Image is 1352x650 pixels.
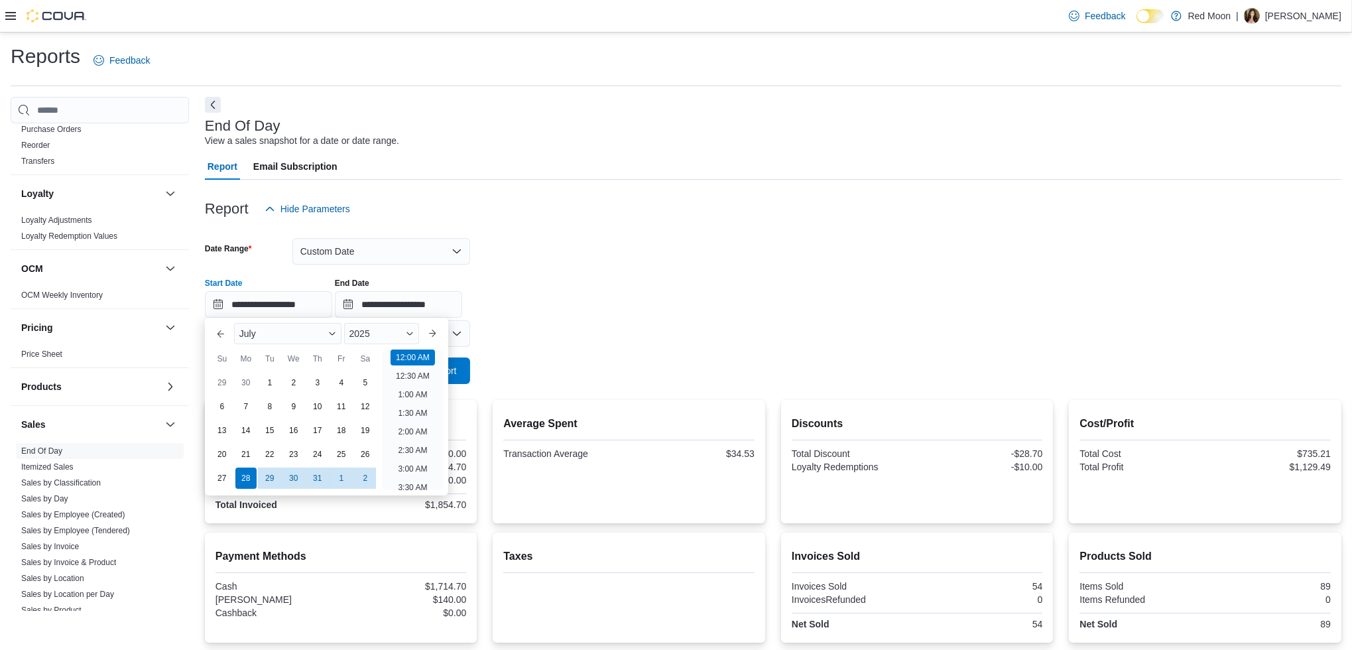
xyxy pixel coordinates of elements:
[355,348,376,369] div: Sa
[21,380,160,393] button: Products
[205,278,243,289] label: Start Date
[393,442,432,458] li: 2:30 AM
[21,478,101,487] a: Sales by Classification
[235,396,257,417] div: day-7
[21,215,92,226] span: Loyalty Adjustments
[21,418,46,431] h3: Sales
[283,372,304,393] div: day-2
[21,262,160,275] button: OCM
[215,594,338,605] div: [PERSON_NAME]
[283,444,304,465] div: day-23
[212,444,233,465] div: day-20
[162,320,178,336] button: Pricing
[503,448,626,459] div: Transaction Average
[792,619,830,629] strong: Net Sold
[21,541,79,552] span: Sales by Invoice
[1208,581,1331,592] div: 89
[355,372,376,393] div: day-5
[355,396,376,417] div: day-12
[205,291,332,318] input: Press the down key to enter a popover containing a calendar. Press the escape key to close the po...
[1265,8,1341,24] p: [PERSON_NAME]
[355,444,376,465] div: day-26
[1079,462,1202,472] div: Total Profit
[1079,619,1117,629] strong: Net Sold
[21,125,82,134] a: Purchase Orders
[331,420,352,441] div: day-18
[21,558,116,567] a: Sales by Invoice & Product
[162,186,178,202] button: Loyalty
[259,372,280,393] div: day-1
[1079,549,1331,564] h2: Products Sold
[331,372,352,393] div: day-4
[205,243,252,254] label: Date Range
[283,348,304,369] div: We
[1064,3,1131,29] a: Feedback
[335,278,369,289] label: End Date
[212,348,233,369] div: Su
[21,350,62,359] a: Price Sheet
[215,549,467,564] h2: Payment Methods
[632,448,755,459] div: $34.53
[208,153,237,180] span: Report
[205,97,221,113] button: Next
[792,416,1043,432] h2: Discounts
[503,416,755,432] h2: Average Spent
[212,372,233,393] div: day-29
[21,493,68,504] span: Sales by Day
[162,261,178,277] button: OCM
[422,323,443,344] button: Next month
[21,525,130,536] span: Sales by Employee (Tendered)
[210,323,231,344] button: Previous Month
[331,396,352,417] div: day-11
[307,396,328,417] div: day-10
[383,350,443,490] ul: Time
[21,478,101,488] span: Sales by Classification
[344,323,420,344] div: Button. Open the year selector. 2025 is currently selected.
[21,157,54,166] a: Transfers
[11,346,189,367] div: Pricing
[1244,8,1260,24] div: Ester Papazyan
[503,549,755,564] h2: Taxes
[21,494,68,503] a: Sales by Day
[239,328,256,339] span: July
[355,420,376,441] div: day-19
[21,557,116,568] span: Sales by Invoice & Product
[11,212,189,249] div: Loyalty
[1208,462,1331,472] div: $1,129.49
[391,350,435,365] li: 12:00 AM
[792,462,914,472] div: Loyalty Redemptions
[1208,619,1331,629] div: 89
[307,372,328,393] div: day-3
[235,468,257,489] div: day-28
[920,448,1042,459] div: -$28.70
[343,499,466,510] div: $1,854.70
[21,231,117,241] a: Loyalty Redemption Values
[259,348,280,369] div: Tu
[205,118,280,134] h3: End Of Day
[1079,448,1202,459] div: Total Cost
[21,462,74,472] span: Itemized Sales
[355,468,376,489] div: day-2
[792,581,914,592] div: Invoices Sold
[307,468,328,489] div: day-31
[343,581,466,592] div: $1,714.70
[235,420,257,441] div: day-14
[307,348,328,369] div: Th
[212,420,233,441] div: day-13
[212,468,233,489] div: day-27
[162,417,178,432] button: Sales
[21,418,160,431] button: Sales
[234,323,341,344] div: Button. Open the month selector. July is currently selected.
[335,291,462,318] input: Press the down key to open a popover containing a calendar.
[215,581,338,592] div: Cash
[21,446,62,456] a: End Of Day
[920,619,1042,629] div: 54
[162,379,178,395] button: Products
[210,371,377,490] div: July, 2025
[1188,8,1231,24] p: Red Moon
[212,396,233,417] div: day-6
[21,542,79,551] a: Sales by Invoice
[11,287,189,308] div: OCM
[343,594,466,605] div: $140.00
